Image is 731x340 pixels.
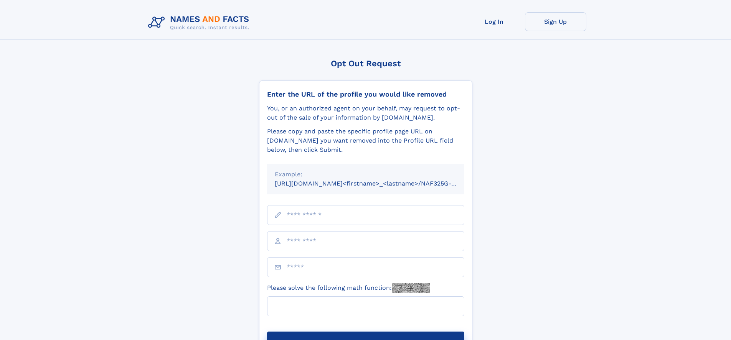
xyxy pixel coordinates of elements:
[267,90,464,99] div: Enter the URL of the profile you would like removed
[275,170,457,179] div: Example:
[259,59,472,68] div: Opt Out Request
[275,180,479,187] small: [URL][DOMAIN_NAME]<firstname>_<lastname>/NAF325G-xxxxxxxx
[525,12,586,31] a: Sign Up
[267,127,464,154] div: Please copy and paste the specific profile page URL on [DOMAIN_NAME] you want removed into the Pr...
[267,104,464,122] div: You, or an authorized agent on your behalf, may request to opt-out of the sale of your informatio...
[145,12,256,33] img: Logo Names and Facts
[267,283,430,293] label: Please solve the following math function:
[464,12,525,31] a: Log In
